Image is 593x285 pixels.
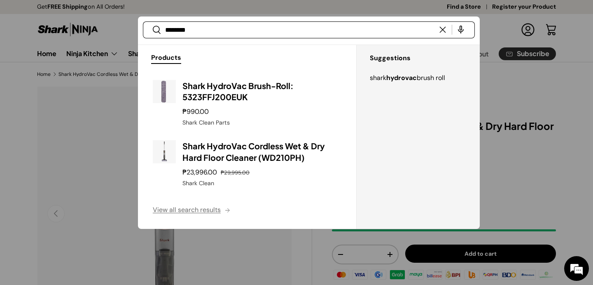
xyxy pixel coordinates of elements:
img: shark-hyrdrovac-wet-and-dry-hard-floor-clearner-full-view-sharkninja [153,140,176,163]
h3: Suggestions [370,50,480,66]
span: brush roll [417,73,445,82]
speech-search-button: Search by voice [448,21,474,39]
a: Shark HydroVac Brush-Roll: 5323FFJ200EUK ₱990.00 Shark Clean Parts [138,73,356,134]
div: Minimize live chat window [135,4,155,24]
a: sharkhydrovacbrush roll [357,70,480,86]
strong: ₱990.00 [182,107,211,116]
mark: hydrovac [386,73,417,82]
div: Chat with us now [43,46,138,57]
div: Shark Clean [182,179,341,188]
strong: ₱23,996.00 [182,168,219,177]
div: Shark Clean Parts [182,118,341,127]
a: shark-hyrdrovac-wet-and-dry-hard-floor-clearner-full-view-sharkninja Shark HydroVac Cordless Wet ... [138,134,356,194]
span: We're online! [48,88,114,172]
button: View all search results [138,194,356,229]
button: Products [151,48,181,67]
h3: Shark HydroVac Cordless Wet & Dry Hard Floor Cleaner (WD210PH) [182,140,341,163]
s: ₱29,995.00 [221,169,250,176]
span: shark [370,73,386,82]
h3: Shark HydroVac Brush-Roll: 5323FFJ200EUK [182,80,341,103]
textarea: Type your message and hit 'Enter' [4,194,157,223]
